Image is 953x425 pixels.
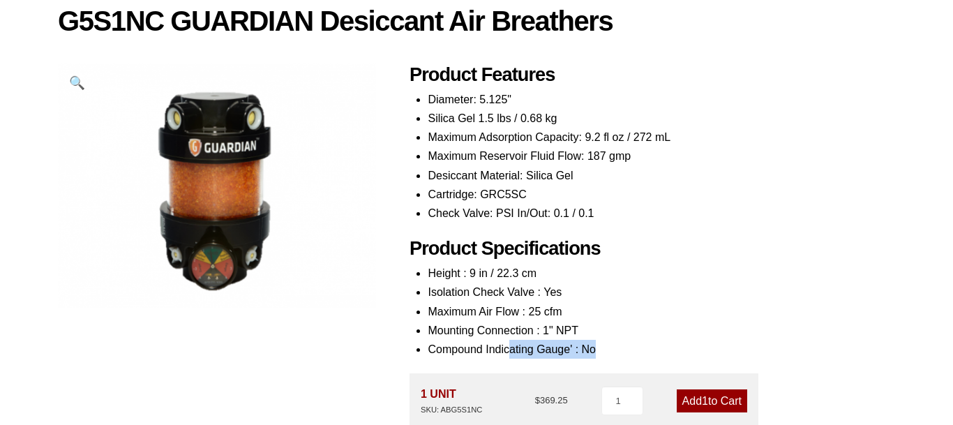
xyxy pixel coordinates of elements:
[69,75,85,90] span: 🔍
[410,64,895,87] h2: Product Features
[428,204,895,223] li: Check Valve: PSI In/Out: 0.1 / 0.1
[421,403,482,417] div: SKU: ABG5S1NC
[428,109,895,128] li: Silica Gel 1.5 lbs / 0.68 kg
[428,185,895,204] li: Cartridge: GRC5SC
[702,395,708,407] span: 1
[58,6,895,36] h1: G5S1NC GUARDIAN Desiccant Air Breathers
[428,264,895,283] li: Height : 9 in / 22.3 cm
[535,395,540,405] span: $
[428,90,895,109] li: Diameter: 5.125"
[428,166,895,185] li: Desiccant Material: Silica Gel
[428,321,895,340] li: Mounting Connection : 1" NPT
[428,302,895,321] li: Maximum Air Flow : 25 cfm
[410,237,895,260] h2: Product Specifications
[421,385,482,417] div: 1 UNIT
[677,389,747,412] a: Add1to Cart
[428,340,895,359] li: Compound Indicating Gauge' : No
[535,395,568,405] bdi: 369.25
[428,128,895,147] li: Maximum Adsorption Capacity: 9.2 fl oz / 272 mL
[58,64,96,102] a: View full-screen image gallery
[428,283,895,301] li: Isolation Check Valve : Yes
[428,147,895,165] li: Maximum Reservoir Fluid Flow: 187 gmp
